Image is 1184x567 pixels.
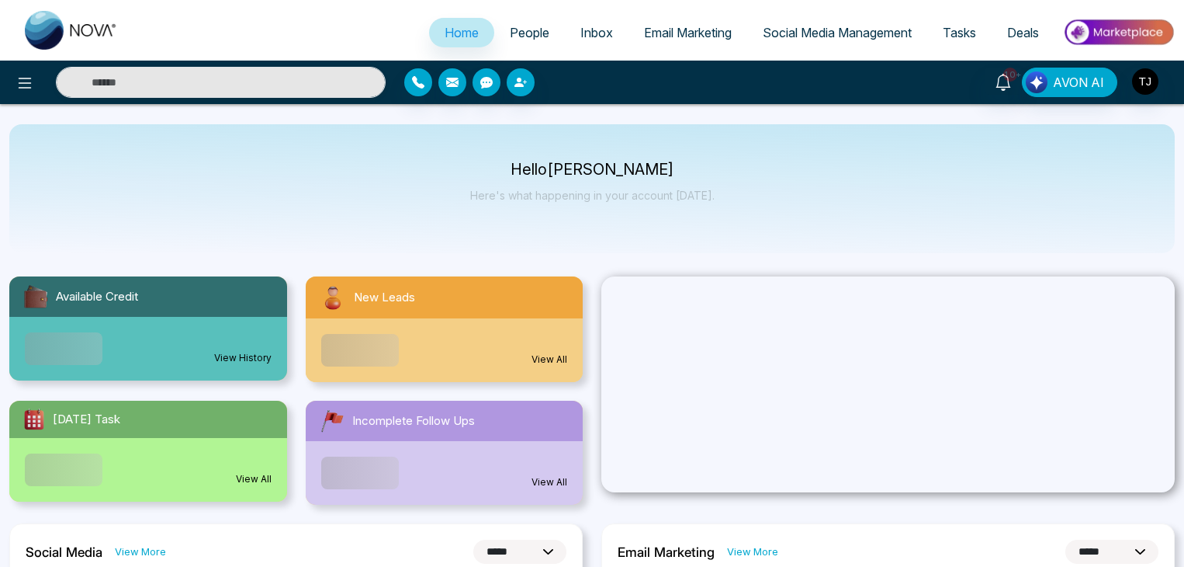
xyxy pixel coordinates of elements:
[1132,68,1158,95] img: User Avatar
[763,25,912,40] span: Social Media Management
[1003,68,1017,82] span: 10+
[943,25,976,40] span: Tasks
[510,25,549,40] span: People
[25,11,118,50] img: Nova CRM Logo
[747,18,927,47] a: Social Media Management
[296,277,593,382] a: New LeadsView All
[236,472,272,486] a: View All
[354,289,415,307] span: New Leads
[296,401,593,505] a: Incomplete Follow UpsView All
[352,412,475,430] span: Incomplete Follow Ups
[470,163,715,176] p: Hello [PERSON_NAME]
[1022,68,1117,97] button: AVON AI
[115,544,166,559] a: View More
[445,25,479,40] span: Home
[927,18,992,47] a: Tasks
[429,18,494,47] a: Home
[22,283,50,311] img: availableCredit.svg
[985,68,1022,95] a: 10+
[992,18,1054,47] a: Deals
[727,544,778,559] a: View More
[580,25,613,40] span: Inbox
[22,407,47,432] img: todayTask.svg
[628,18,747,47] a: Email Marketing
[1007,25,1039,40] span: Deals
[531,353,567,367] a: View All
[53,411,120,429] span: [DATE] Task
[565,18,628,47] a: Inbox
[26,544,102,560] h2: Social Media
[56,288,138,306] span: Available Credit
[494,18,565,47] a: People
[618,544,715,560] h2: Email Marketing
[318,283,348,312] img: newLeads.svg
[531,475,567,489] a: View All
[214,351,272,365] a: View History
[1053,73,1104,92] span: AVON AI
[470,189,715,202] p: Here's what happening in your account [DATE].
[644,25,732,40] span: Email Marketing
[1062,15,1175,50] img: Market-place.gif
[1026,71,1047,93] img: Lead Flow
[318,407,346,435] img: followUps.svg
